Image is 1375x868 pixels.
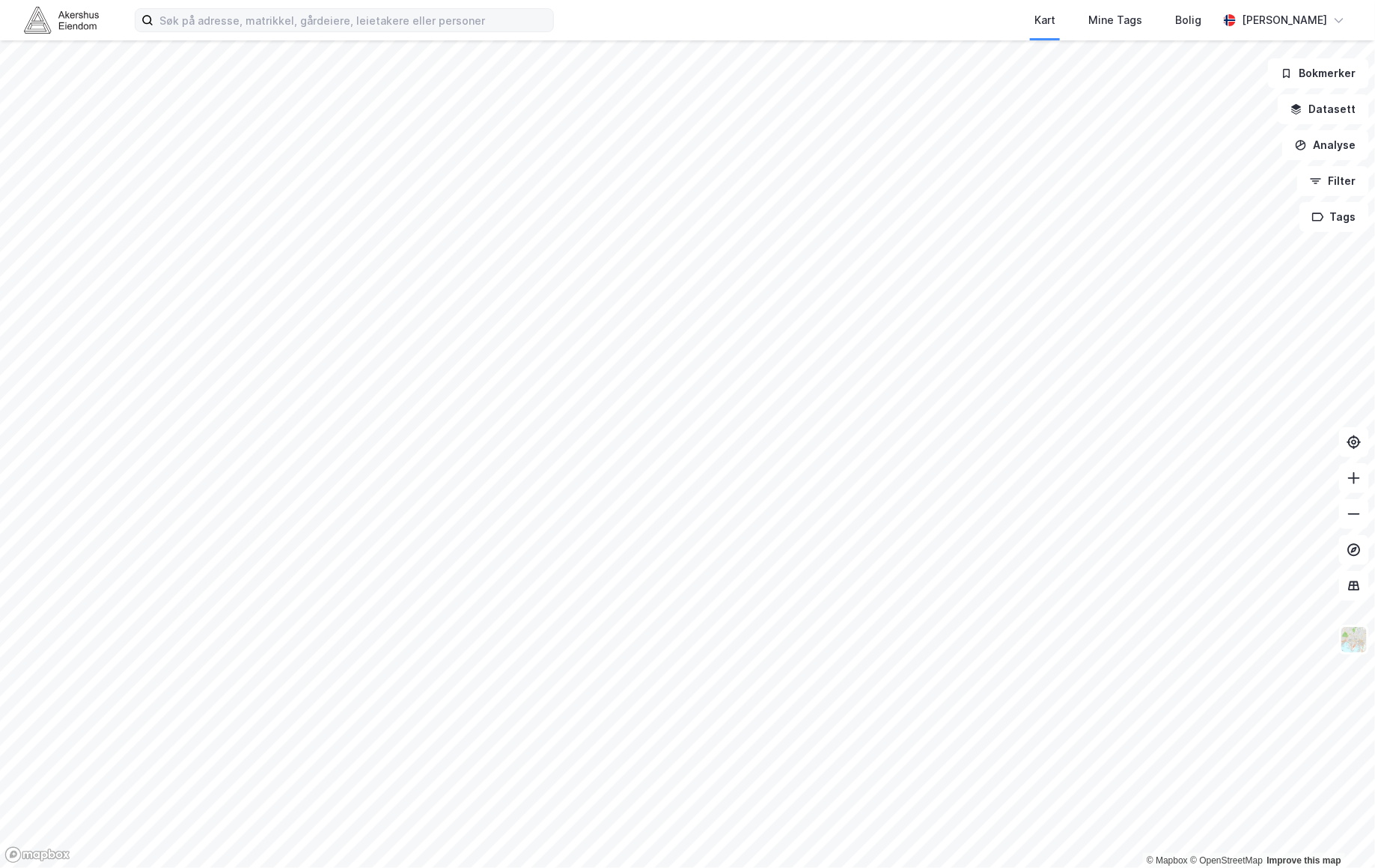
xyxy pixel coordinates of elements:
[1175,11,1201,29] div: Bolig
[1300,796,1375,868] div: Kontrollprogram for chat
[153,9,553,31] input: Søk på adresse, matrikkel, gårdeiere, leietakere eller personer
[1300,796,1375,868] iframe: Chat Widget
[24,7,99,33] img: akershus-eiendom-logo.9091f326c980b4bce74ccdd9f866810c.svg
[1242,11,1327,29] div: [PERSON_NAME]
[1088,11,1142,29] div: Mine Tags
[1034,11,1055,29] div: Kart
